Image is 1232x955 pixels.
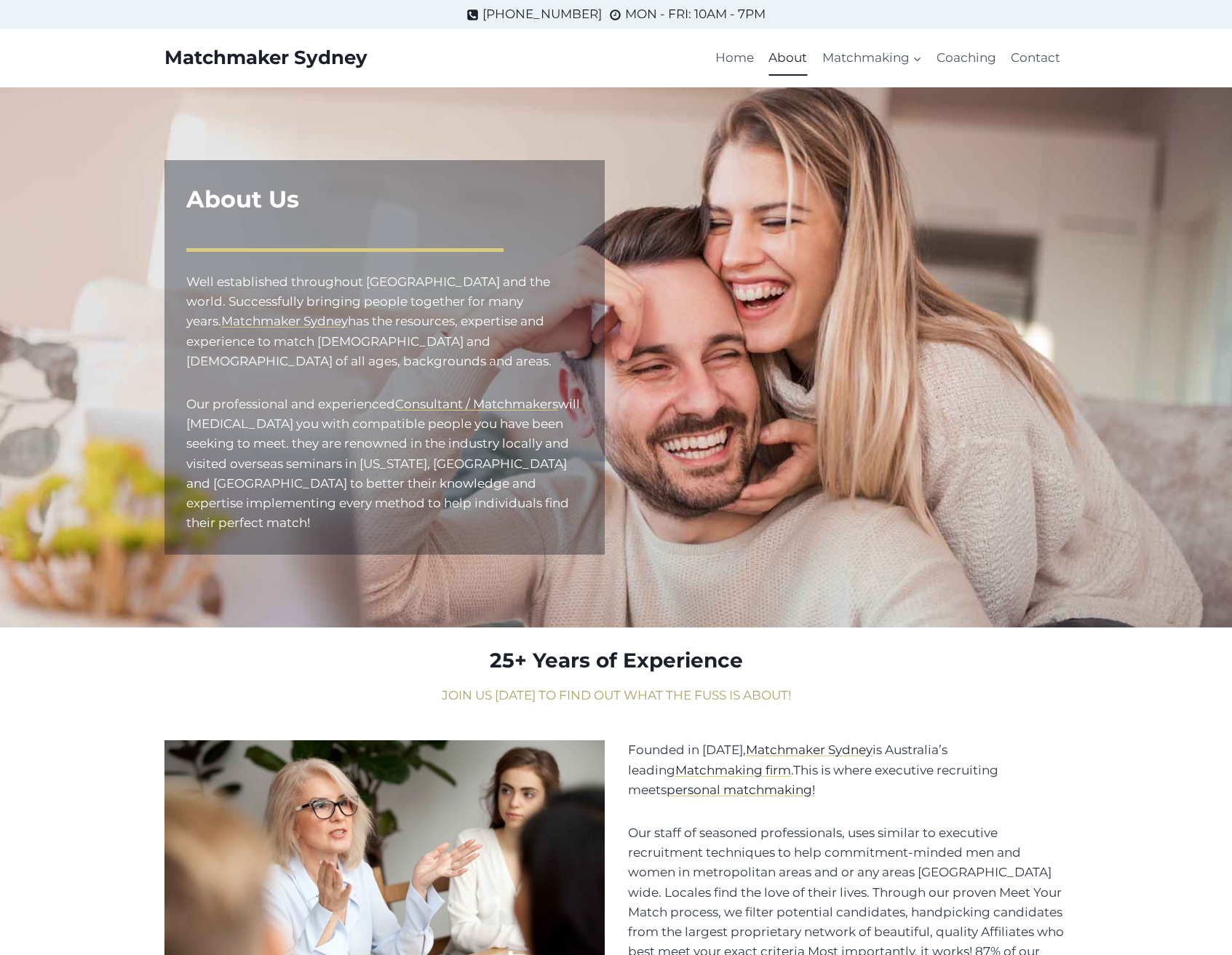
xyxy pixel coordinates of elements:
[814,41,929,76] a: Matchmaking
[164,686,1068,705] p: JOIN US [DATE] TO FIND OUT WHAT THE FUSS IS ABOUT!
[628,740,1068,800] p: Founded in [DATE], is Australia’s leading This is where executive recruiting meets
[761,41,814,76] a: About
[221,314,348,328] a: Matchmaker Sydney
[708,41,1068,76] nav: Primary
[482,4,602,24] span: [PHONE_NUMBER]
[625,4,766,24] span: MON - FRI: 10AM - 7PM
[791,763,793,777] mark: .
[186,274,550,328] mark: Well established throughout [GEOGRAPHIC_DATA] and the world. Successfully bringing people togethe...
[822,48,922,68] span: Matchmaking
[164,47,367,69] a: Matchmaker Sydney
[186,272,583,371] p: has the resources, expertise and experience to match [DEMOGRAPHIC_DATA] and [DEMOGRAPHIC_DATA] of...
[395,397,558,411] a: Consultant / Matchmakers
[186,182,583,217] h1: About Us
[708,41,761,76] a: Home
[929,41,1004,76] a: Coaching
[746,742,873,757] a: Matchmaker Sydney
[675,763,791,777] a: Matchmaking firm
[1004,41,1068,76] a: Contact
[466,4,602,24] a: [PHONE_NUMBER]
[186,395,583,533] p: Our professional and experienced will [MEDICAL_DATA] you with compatible people you have been see...
[667,782,815,797] a: personal matchmaking!
[164,645,1068,675] h2: 25+ Years of Experience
